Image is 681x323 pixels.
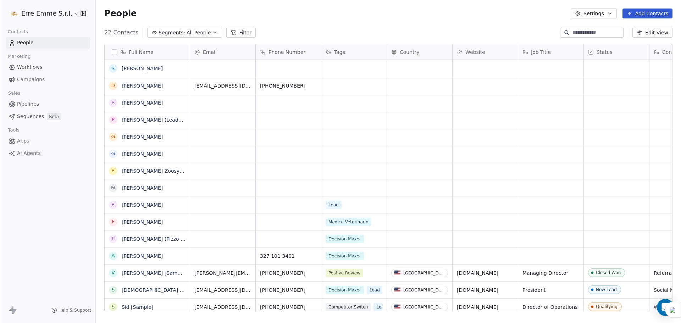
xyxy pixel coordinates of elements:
[17,137,29,145] span: Apps
[596,270,621,275] div: Closed Won
[622,9,672,18] button: Add Contacts
[122,134,163,140] a: [PERSON_NAME]
[403,271,445,275] div: [GEOGRAPHIC_DATA]
[21,9,72,18] span: Erre Emme S.r.l.
[531,49,551,56] span: Job Title
[373,303,389,311] span: Lead
[584,44,649,60] div: Status
[657,299,674,316] div: Open Intercom Messenger
[326,303,371,311] span: Competitor Switch
[105,44,190,60] div: Full Name
[260,303,317,311] span: [PHONE_NUMBER]
[104,28,138,37] span: 22 Contacts
[122,185,163,191] a: [PERSON_NAME]
[111,82,115,89] div: D
[51,307,91,313] a: Help & Support
[457,304,498,310] a: [DOMAIN_NAME]
[194,269,251,277] span: [PERSON_NAME][EMAIL_ADDRESS][DOMAIN_NAME]
[159,29,185,37] span: Segments:
[122,253,163,259] a: [PERSON_NAME]
[122,100,163,106] a: [PERSON_NAME]
[111,150,115,157] div: G
[5,88,23,99] span: Sales
[326,201,342,209] span: Lead
[10,9,18,18] img: Logo%20Erre%20Emme%20PP%20trasparente.png
[111,167,115,174] div: R
[321,44,387,60] div: Tags
[5,51,34,62] span: Marketing
[326,235,364,243] span: Decision Maker
[122,219,163,225] a: [PERSON_NAME]
[122,83,163,89] a: [PERSON_NAME]
[465,49,485,56] span: Website
[403,305,445,310] div: [GEOGRAPHIC_DATA]
[400,49,420,56] span: Country
[122,168,192,174] a: [PERSON_NAME] Zoosystem
[112,218,115,225] div: F
[122,117,196,123] a: [PERSON_NAME] (LeaderTech)
[6,61,90,73] a: Workflows
[457,287,498,293] a: [DOMAIN_NAME]
[111,252,115,260] div: A
[194,303,251,311] span: [EMAIL_ADDRESS][DOMAIN_NAME]
[190,44,255,60] div: Email
[334,49,345,56] span: Tags
[17,113,44,120] span: Sequences
[112,286,115,294] div: S
[122,287,202,293] a: [DEMOGRAPHIC_DATA] [Sample]
[122,270,187,276] a: [PERSON_NAME] [Sample]
[268,49,305,56] span: Phone Number
[111,99,115,106] div: R
[596,287,617,292] div: New Lead
[632,28,672,38] button: Edit View
[403,288,445,293] div: [GEOGRAPHIC_DATA]
[260,252,317,260] span: 327 101 3401
[6,74,90,85] a: Campaigns
[6,111,90,122] a: SequencesBeta
[17,150,41,157] span: AI Agents
[387,44,452,60] div: Country
[260,286,317,294] span: [PHONE_NUMBER]
[59,307,91,313] span: Help & Support
[6,135,90,147] a: Apps
[326,286,364,294] span: Decision Maker
[256,44,321,60] div: Phone Number
[129,49,154,56] span: Full Name
[597,49,613,56] span: Status
[226,28,256,38] button: Filter
[571,9,616,18] button: Settings
[105,60,190,312] div: grid
[112,65,115,72] div: S
[111,269,115,277] div: V
[112,235,115,243] div: P
[194,82,251,89] span: [EMAIL_ADDRESS][DOMAIN_NAME]
[17,39,34,46] span: People
[47,113,61,120] span: Beta
[17,100,39,108] span: Pipelines
[194,286,251,294] span: [EMAIL_ADDRESS][DOMAIN_NAME]
[6,98,90,110] a: Pipelines
[122,236,205,242] a: [PERSON_NAME] (Pizzo del Prete)
[518,44,583,60] div: Job Title
[187,29,211,37] span: All People
[522,269,579,277] span: Managing Director
[122,66,163,71] a: [PERSON_NAME]
[6,147,90,159] a: AI Agents
[6,37,90,49] a: People
[326,218,371,226] span: Medico Veterinario
[111,133,115,140] div: G
[326,269,363,277] span: Postive Review
[17,63,43,71] span: Workflows
[122,202,163,208] a: [PERSON_NAME]
[260,82,317,89] span: [PHONE_NUMBER]
[17,76,45,83] span: Campaigns
[104,8,137,19] span: People
[522,286,579,294] span: President
[596,304,618,309] div: Qualifying
[9,7,76,20] button: Erre Emme S.r.l.
[326,252,364,260] span: Decision Maker
[122,304,154,310] a: Sid [Sample]
[111,201,115,208] div: R
[122,151,163,157] a: [PERSON_NAME]
[457,270,498,276] a: [DOMAIN_NAME]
